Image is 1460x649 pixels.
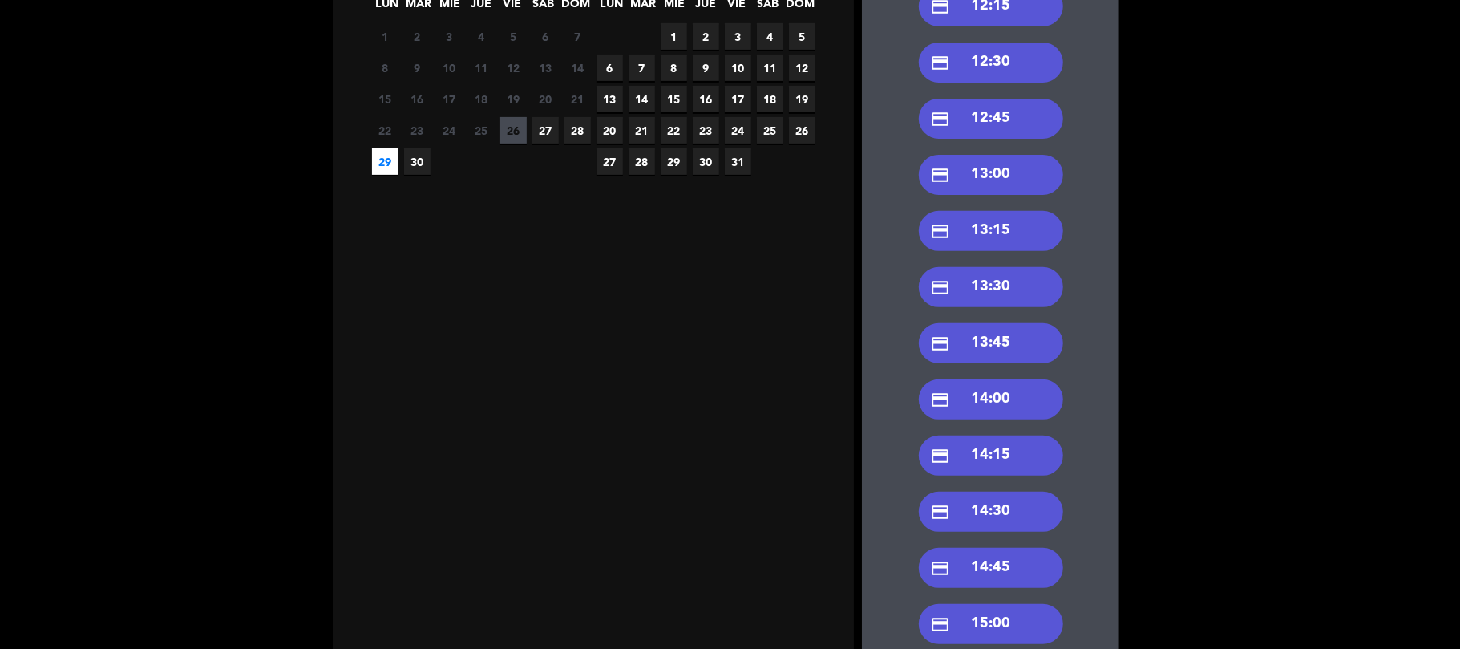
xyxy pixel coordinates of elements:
span: 19 [789,86,815,112]
span: 21 [564,86,591,112]
span: 30 [693,148,719,175]
span: 15 [372,86,398,112]
span: 23 [404,117,431,144]
div: 13:15 [919,211,1063,251]
div: 14:30 [919,492,1063,532]
span: 1 [661,23,687,50]
span: 20 [597,117,623,144]
span: 17 [725,86,751,112]
span: 11 [757,55,783,81]
div: 14:15 [919,436,1063,476]
i: credit_card [931,558,951,578]
div: 14:00 [919,379,1063,420]
span: 8 [661,55,687,81]
span: 14 [629,86,655,112]
span: 24 [436,117,463,144]
span: 15 [661,86,687,112]
span: 5 [500,23,527,50]
i: credit_card [931,278,951,298]
span: 18 [468,86,495,112]
span: 6 [532,23,559,50]
span: 17 [436,86,463,112]
i: credit_card [931,165,951,185]
span: 9 [404,55,431,81]
i: credit_card [931,446,951,466]
div: 15:00 [919,604,1063,644]
i: credit_card [931,334,951,354]
span: 1 [372,23,398,50]
span: 2 [693,23,719,50]
span: 20 [532,86,559,112]
span: 4 [757,23,783,50]
span: 7 [629,55,655,81]
span: 28 [629,148,655,175]
span: 10 [436,55,463,81]
span: 25 [757,117,783,144]
span: 14 [564,55,591,81]
i: credit_card [931,221,951,241]
span: 8 [372,55,398,81]
span: 21 [629,117,655,144]
span: 3 [436,23,463,50]
span: 31 [725,148,751,175]
div: 12:30 [919,43,1063,83]
div: 13:00 [919,155,1063,195]
span: 12 [789,55,815,81]
div: 12:45 [919,99,1063,139]
span: 26 [500,117,527,144]
span: 29 [661,148,687,175]
span: 24 [725,117,751,144]
span: 11 [468,55,495,81]
i: credit_card [931,615,951,635]
span: 16 [693,86,719,112]
span: 12 [500,55,527,81]
span: 9 [693,55,719,81]
span: 26 [789,117,815,144]
span: 25 [468,117,495,144]
div: 13:45 [919,323,1063,363]
span: 18 [757,86,783,112]
span: 27 [597,148,623,175]
span: 16 [404,86,431,112]
i: credit_card [931,502,951,522]
span: 6 [597,55,623,81]
span: 2 [404,23,431,50]
i: credit_card [931,53,951,73]
span: 23 [693,117,719,144]
span: 29 [372,148,398,175]
span: 4 [468,23,495,50]
span: 28 [564,117,591,144]
span: 13 [532,55,559,81]
div: 14:45 [919,548,1063,588]
span: 30 [404,148,431,175]
span: 27 [532,117,559,144]
span: 5 [789,23,815,50]
span: 3 [725,23,751,50]
i: credit_card [931,109,951,129]
span: 19 [500,86,527,112]
span: 22 [372,117,398,144]
span: 10 [725,55,751,81]
span: 7 [564,23,591,50]
span: 22 [661,117,687,144]
div: 13:30 [919,267,1063,307]
i: credit_card [931,390,951,410]
span: 13 [597,86,623,112]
